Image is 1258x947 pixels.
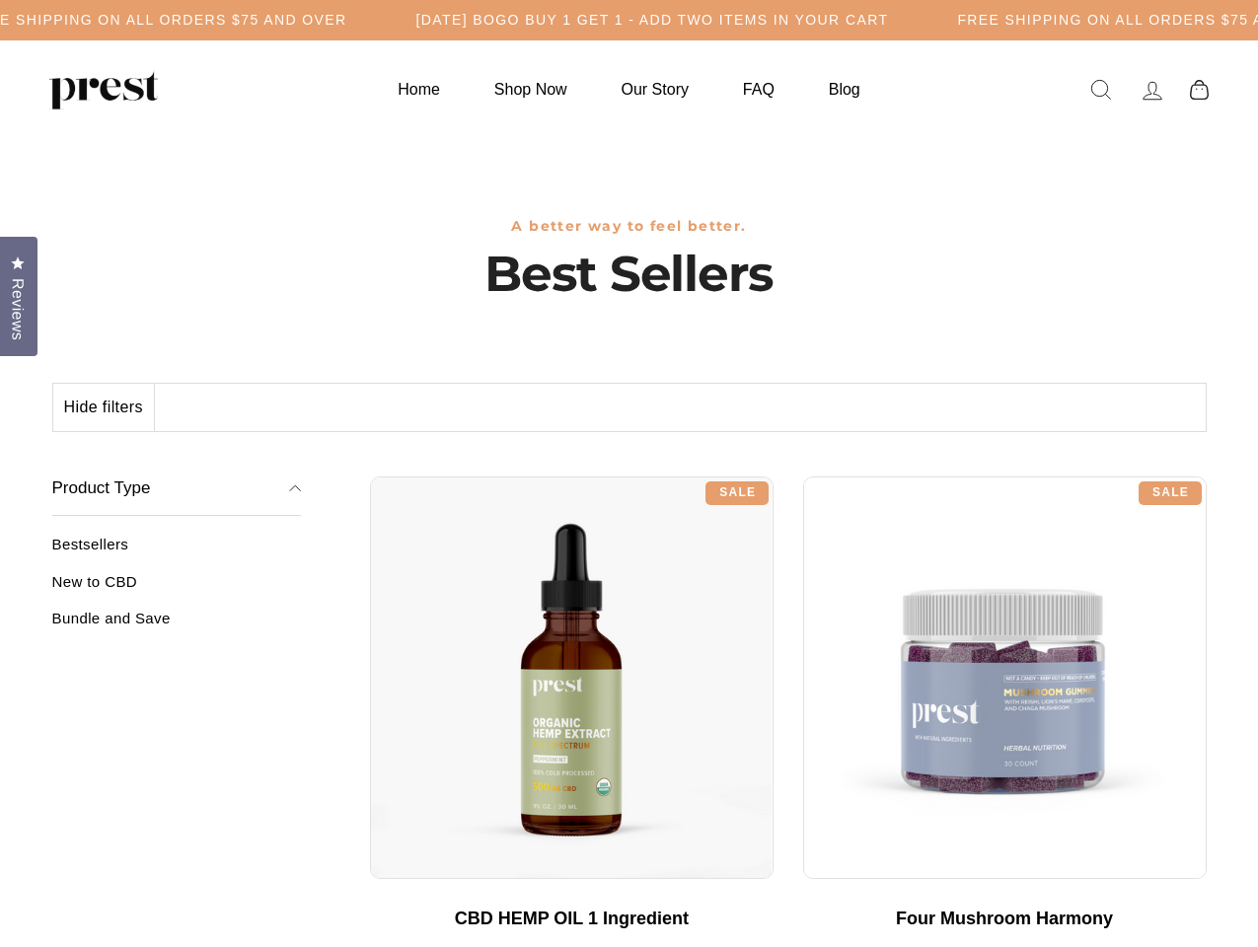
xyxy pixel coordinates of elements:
[390,909,754,930] div: CBD HEMP OIL 1 Ingredient
[52,610,302,642] a: Bundle and Save
[52,218,1207,235] h3: A better way to feel better.
[5,278,31,340] span: Reviews
[804,70,885,109] a: Blog
[373,70,465,109] a: Home
[373,70,884,109] ul: Primary
[49,70,158,109] img: PREST ORGANICS
[53,384,155,431] button: Hide filters
[597,70,713,109] a: Our Story
[416,12,889,29] h5: [DATE] BOGO BUY 1 GET 1 - ADD TWO ITEMS IN YOUR CART
[52,536,302,568] a: Bestsellers
[52,245,1207,304] h1: Best Sellers
[705,481,769,505] div: Sale
[470,70,592,109] a: Shop Now
[52,462,302,517] button: Product Type
[52,573,302,606] a: New to CBD
[1139,481,1202,505] div: Sale
[718,70,799,109] a: FAQ
[823,909,1187,930] div: Four Mushroom Harmony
